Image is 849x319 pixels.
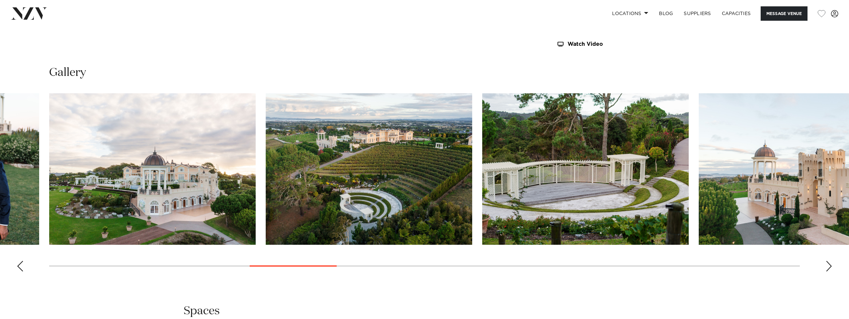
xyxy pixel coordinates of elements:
[49,93,256,245] swiper-slide: 9 / 30
[654,6,678,21] a: BLOG
[557,41,666,47] a: Watch Video
[678,6,716,21] a: SUPPLIERS
[49,65,86,80] h2: Gallery
[11,7,47,19] img: nzv-logo.png
[607,6,654,21] a: Locations
[761,6,808,21] button: Message Venue
[266,93,472,245] swiper-slide: 10 / 30
[482,93,689,245] swiper-slide: 11 / 30
[716,6,756,21] a: Capacities
[184,304,220,319] h2: Spaces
